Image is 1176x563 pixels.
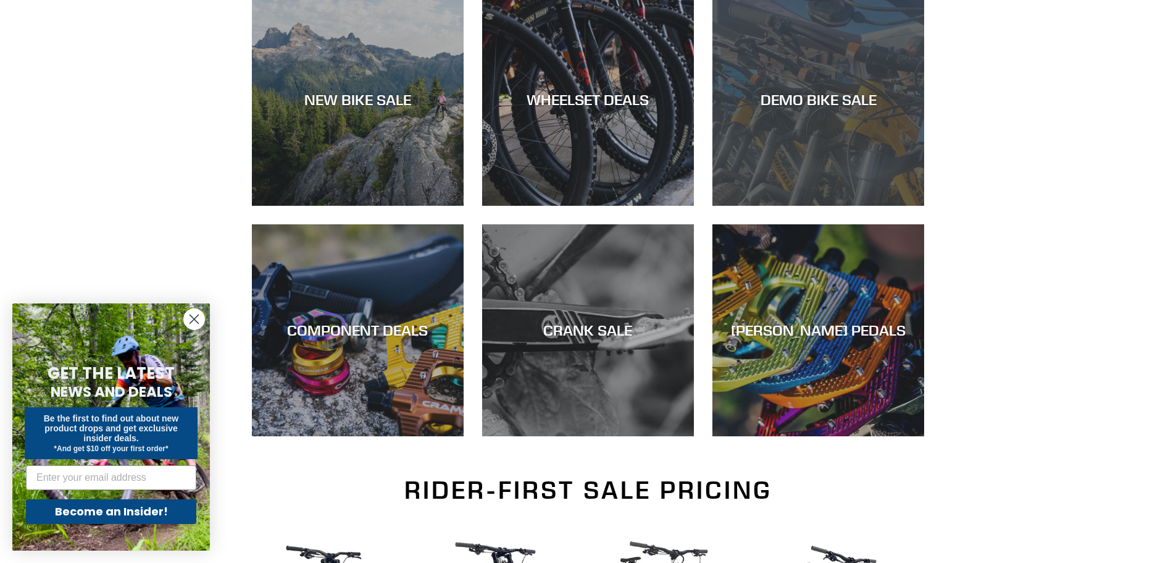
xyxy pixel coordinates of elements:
span: Be the first to find out about new product drops and get exclusive insider deals. [44,413,179,443]
a: CRANK SALE [482,224,694,436]
button: Close dialog [183,308,205,330]
div: CRANK SALE [482,321,694,339]
a: COMPONENT DEALS [252,224,464,436]
span: GET THE LATEST [48,362,175,384]
div: WHEELSET DEALS [482,91,694,109]
span: *And get $10 off your first order* [54,444,168,453]
div: NEW BIKE SALE [252,91,464,109]
button: Become an Insider! [26,499,196,524]
input: Enter your email address [26,465,196,490]
div: DEMO BIKE SALE [712,91,924,109]
span: NEWS AND DEALS [51,382,172,402]
div: COMPONENT DEALS [252,321,464,339]
div: [PERSON_NAME] PEDALS [712,321,924,339]
a: [PERSON_NAME] PEDALS [712,224,924,436]
h2: RIDER-FIRST SALE PRICING [252,475,925,505]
